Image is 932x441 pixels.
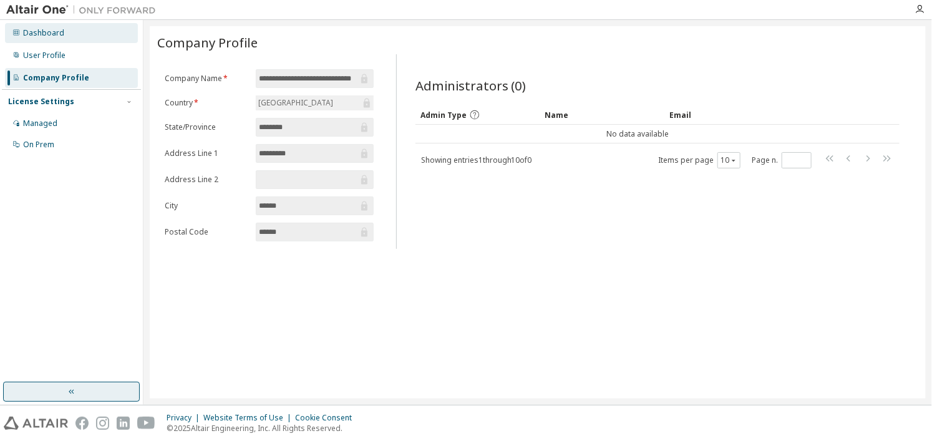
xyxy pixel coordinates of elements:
img: Altair One [6,4,162,16]
div: Name [545,105,660,125]
div: [GEOGRAPHIC_DATA] [256,96,335,110]
div: Managed [23,119,57,128]
td: No data available [415,125,860,143]
img: facebook.svg [75,417,89,430]
label: Postal Code [165,227,248,237]
div: User Profile [23,51,66,61]
label: Company Name [165,74,248,84]
span: Items per page [658,152,740,168]
label: Country [165,98,248,108]
div: Company Profile [23,73,89,83]
label: State/Province [165,122,248,132]
div: On Prem [23,140,54,150]
p: © 2025 Altair Engineering, Inc. All Rights Reserved. [167,423,359,434]
label: Address Line 1 [165,148,248,158]
img: youtube.svg [137,417,155,430]
div: Email [670,105,785,125]
label: Address Line 2 [165,175,248,185]
div: [GEOGRAPHIC_DATA] [256,95,374,110]
span: Page n. [752,152,812,168]
span: Company Profile [157,34,258,51]
div: License Settings [8,97,74,107]
img: instagram.svg [96,417,109,430]
img: altair_logo.svg [4,417,68,430]
button: 10 [721,155,737,165]
label: City [165,201,248,211]
span: Administrators (0) [415,77,527,94]
span: Showing entries 1 through 10 of 0 [421,155,532,165]
span: Admin Type [420,110,467,120]
div: Website Terms of Use [203,413,295,423]
div: Privacy [167,413,203,423]
img: linkedin.svg [117,417,130,430]
div: Cookie Consent [295,413,359,423]
div: Dashboard [23,28,64,38]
